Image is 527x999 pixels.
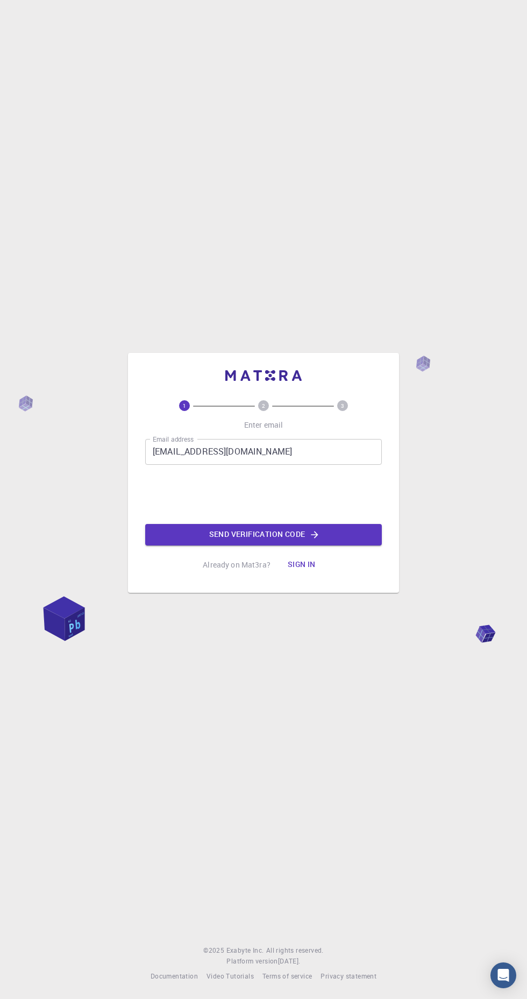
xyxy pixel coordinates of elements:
a: Privacy statement [321,971,376,982]
p: Enter email [244,420,283,430]
a: Video Tutorials [206,971,254,982]
a: [DATE]. [278,956,301,967]
label: Email address [153,435,194,444]
span: Platform version [226,956,277,967]
a: Terms of service [262,971,312,982]
iframe: reCAPTCHA [182,473,345,515]
div: Open Intercom Messenger [490,962,516,988]
text: 3 [341,402,344,409]
button: Sign in [279,554,324,576]
span: Video Tutorials [206,972,254,980]
span: Exabyte Inc. [226,946,264,954]
span: Privacy statement [321,972,376,980]
span: Terms of service [262,972,312,980]
text: 2 [262,402,265,409]
span: © 2025 [203,945,226,956]
a: Exabyte Inc. [226,945,264,956]
span: All rights reserved. [266,945,324,956]
span: Documentation [151,972,198,980]
text: 1 [183,402,186,409]
span: [DATE] . [278,957,301,965]
p: Already on Mat3ra? [203,559,270,570]
button: Send verification code [145,524,382,545]
a: Documentation [151,971,198,982]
